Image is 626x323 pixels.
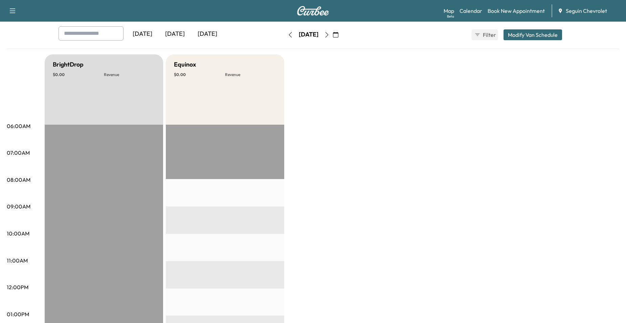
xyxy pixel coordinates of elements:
p: 12:00PM [7,283,28,291]
p: $ 0.00 [174,72,225,77]
div: [DATE] [299,30,318,39]
button: Modify Van Schedule [504,29,562,40]
span: Filter [483,31,495,39]
h5: Equinox [174,60,196,69]
a: MapBeta [444,7,454,15]
p: 07:00AM [7,149,30,157]
div: Beta [447,14,454,19]
a: Calendar [460,7,482,15]
p: 11:00AM [7,256,28,265]
p: 10:00AM [7,229,29,238]
a: Book New Appointment [488,7,545,15]
span: Seguin Chevrolet [566,7,607,15]
p: Revenue [104,72,155,77]
p: 08:00AM [7,176,30,184]
img: Curbee Logo [297,6,329,16]
div: [DATE] [159,26,191,42]
p: 06:00AM [7,122,30,130]
p: 01:00PM [7,310,29,318]
h5: BrightDrop [53,60,84,69]
button: Filter [472,29,498,40]
p: $ 0.00 [53,72,104,77]
div: [DATE] [191,26,224,42]
p: 09:00AM [7,202,30,210]
div: [DATE] [126,26,159,42]
p: Revenue [225,72,276,77]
